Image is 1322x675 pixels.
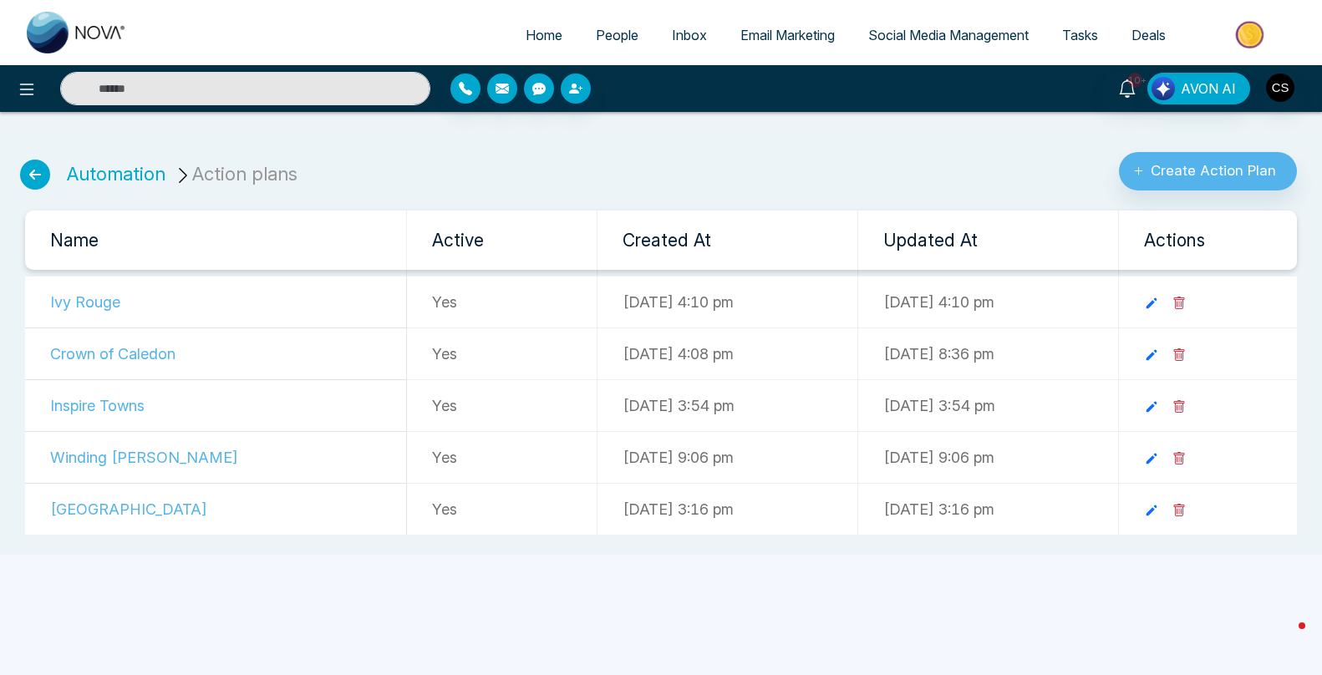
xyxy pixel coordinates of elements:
[597,277,858,328] td: [DATE] 4:10 pm
[655,19,724,51] a: Inbox
[597,380,858,432] td: [DATE] 3:54 pm
[1147,73,1250,104] button: AVON AI
[597,328,858,380] td: [DATE] 4:08 pm
[596,27,638,43] span: People
[25,277,407,328] td: Ivy Rouge
[174,160,303,188] li: Action plans
[1106,139,1312,190] a: Create Action Plan
[25,211,407,271] th: Name
[1181,79,1236,99] span: AVON AI
[407,277,597,328] td: Yes
[1119,211,1297,271] th: Actions
[1127,73,1142,88] span: 10+
[858,432,1119,484] td: [DATE] 9:06 pm
[407,484,597,535] td: Yes
[1152,77,1175,100] img: Lead Flow
[407,432,597,484] td: Yes
[597,432,858,484] td: [DATE] 9:06 pm
[25,328,407,380] td: Crown of Caledon
[868,27,1029,43] span: Social Media Management
[858,211,1119,271] th: Updated At
[1062,27,1098,43] span: Tasks
[1115,19,1182,51] a: Deals
[25,432,407,484] td: Winding [PERSON_NAME]
[526,27,562,43] span: Home
[597,484,858,535] td: [DATE] 3:16 pm
[579,19,655,51] a: People
[852,19,1045,51] a: Social Media Management
[407,328,597,380] td: Yes
[1191,16,1312,53] img: Market-place.gif
[858,484,1119,535] td: [DATE] 3:16 pm
[1131,27,1166,43] span: Deals
[740,27,835,43] span: Email Marketing
[407,380,597,432] td: Yes
[597,211,858,271] th: Created At
[67,163,165,185] a: Automation
[1045,19,1115,51] a: Tasks
[25,484,407,535] td: [GEOGRAPHIC_DATA]
[1265,618,1305,658] iframe: Intercom live chat
[1107,73,1147,102] a: 10+
[724,19,852,51] a: Email Marketing
[1266,74,1294,102] img: User Avatar
[1119,152,1297,190] button: Create Action Plan
[509,19,579,51] a: Home
[27,12,127,53] img: Nova CRM Logo
[858,380,1119,432] td: [DATE] 3:54 pm
[858,277,1119,328] td: [DATE] 4:10 pm
[407,211,597,271] th: Active
[25,380,407,432] td: Inspire Towns
[858,328,1119,380] td: [DATE] 8:36 pm
[672,27,707,43] span: Inbox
